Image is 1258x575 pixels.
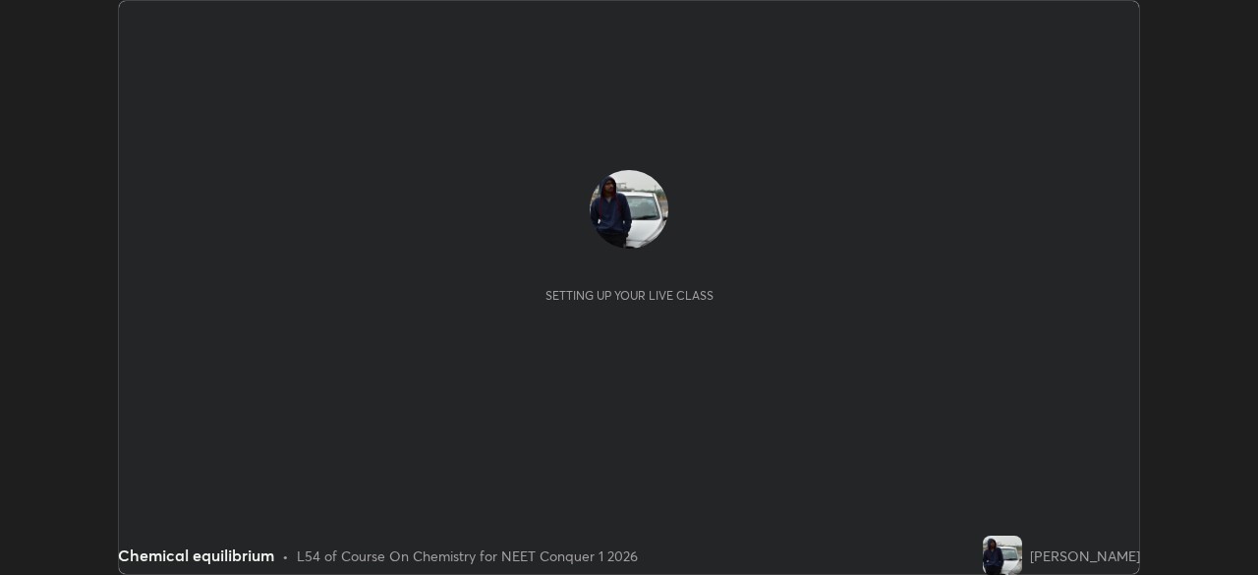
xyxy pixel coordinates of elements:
[983,536,1022,575] img: f991eeff001c4949acf00ac8e21ffa6c.jpg
[297,546,638,566] div: L54 of Course On Chemistry for NEET Conquer 1 2026
[545,288,714,303] div: Setting up your live class
[590,170,668,249] img: f991eeff001c4949acf00ac8e21ffa6c.jpg
[1030,546,1140,566] div: [PERSON_NAME]
[282,546,289,566] div: •
[118,544,274,567] div: Chemical equilibrium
